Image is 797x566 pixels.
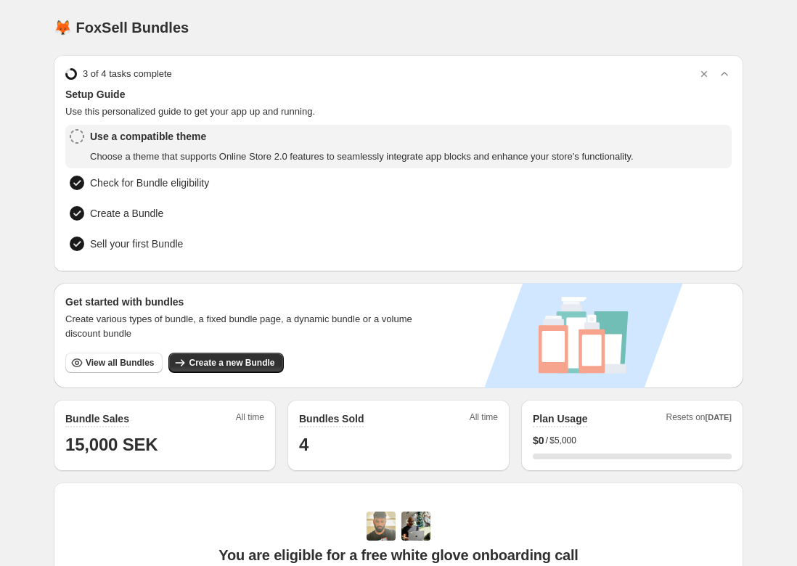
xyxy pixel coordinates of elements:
span: 3 of 4 tasks complete [83,67,172,81]
img: Adi [367,512,396,541]
h2: Bundle Sales [65,411,129,426]
span: Choose a theme that supports Online Store 2.0 features to seamlessly integrate app blocks and enh... [90,149,634,164]
span: Create various types of bundle, a fixed bundle page, a dynamic bundle or a volume discount bundle [65,312,426,341]
span: Use this personalized guide to get your app up and running. [65,104,732,119]
span: [DATE] [706,413,732,422]
span: Check for Bundle eligibility [90,176,209,190]
span: Create a new Bundle [189,357,274,369]
span: Use a compatible theme [90,129,634,144]
span: View all Bundles [86,357,154,369]
span: $ 0 [533,433,544,448]
div: / [533,433,732,448]
span: Sell your first Bundle [90,237,183,251]
h1: 15,000 SEK [65,433,264,456]
h1: 🦊 FoxSell Bundles [54,19,189,36]
span: Resets on [666,411,732,427]
h2: Plan Usage [533,411,587,426]
h1: 4 [299,433,498,456]
span: Create a Bundle [90,206,163,221]
h2: Bundles Sold [299,411,364,426]
h3: Get started with bundles [65,295,426,309]
span: Setup Guide [65,87,732,102]
img: Prakhar [401,512,430,541]
button: Create a new Bundle [168,353,283,373]
span: All time [236,411,264,427]
span: All time [470,411,498,427]
span: You are eligible for a free white glove onboarding call [218,546,578,564]
button: View all Bundles [65,353,163,373]
span: $5,000 [549,435,576,446]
